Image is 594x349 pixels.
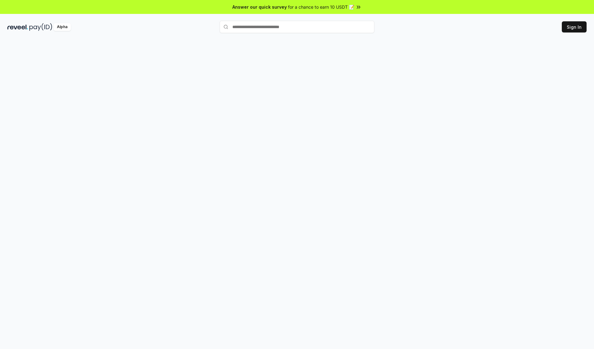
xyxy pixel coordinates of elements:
button: Sign In [562,21,587,32]
img: reveel_dark [7,23,28,31]
span: for a chance to earn 10 USDT 📝 [288,4,354,10]
img: pay_id [29,23,52,31]
span: Answer our quick survey [232,4,287,10]
div: Alpha [54,23,71,31]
